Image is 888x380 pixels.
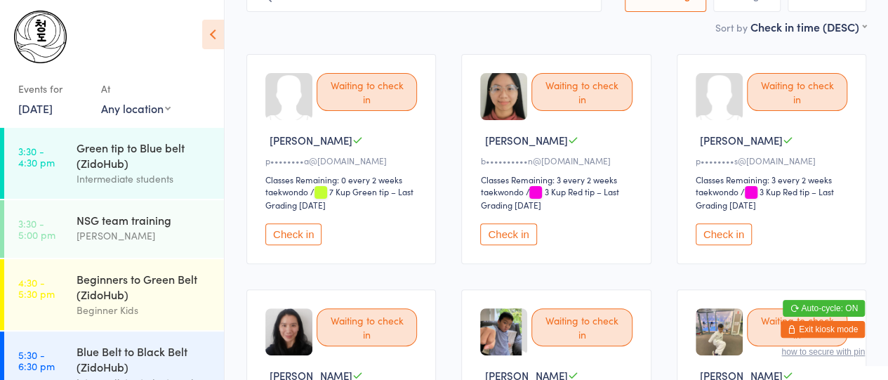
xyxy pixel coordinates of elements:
[77,343,212,374] div: Blue Belt to Black Belt (ZidoHub)
[696,185,738,197] div: taekwondo
[480,173,636,185] div: Classes Remaining: 3 every 2 weeks
[265,173,421,185] div: Classes Remaining: 0 every 2 weeks
[77,140,212,171] div: Green tip to Blue belt (ZidoHub)
[781,321,865,338] button: Exit kiosk mode
[480,73,527,120] img: image1666393377.png
[4,128,224,199] a: 3:30 -4:30 pmGreen tip to Blue belt (ZidoHub)Intermediate students
[265,155,421,166] div: p••••••••a@[DOMAIN_NAME]
[750,19,866,34] div: Check in time (DESC)
[747,308,847,346] div: Waiting to check in
[265,185,308,197] div: taekwondo
[14,11,67,63] img: Chungdo Taekwondo
[265,185,413,211] span: / 7 Kup Green tip – Last Grading [DATE]
[531,308,632,346] div: Waiting to check in
[18,277,55,299] time: 4:30 - 5:30 pm
[783,300,865,317] button: Auto-cycle: ON
[480,308,521,355] img: image1604677249.png
[531,73,632,111] div: Waiting to check in
[265,223,322,245] button: Check in
[715,20,748,34] label: Sort by
[696,308,743,355] img: image1617604656.png
[77,302,212,318] div: Beginner Kids
[4,200,224,258] a: 3:30 -5:00 pmNSG team training[PERSON_NAME]
[77,228,212,244] div: [PERSON_NAME]
[18,218,55,240] time: 3:30 - 5:00 pm
[77,171,212,187] div: Intermediate students
[484,133,567,148] span: [PERSON_NAME]
[101,77,171,100] div: At
[317,308,417,346] div: Waiting to check in
[317,73,417,111] div: Waiting to check in
[700,133,783,148] span: [PERSON_NAME]
[696,223,752,245] button: Check in
[747,73,847,111] div: Waiting to check in
[696,173,851,185] div: Classes Remaining: 3 every 2 weeks
[480,185,523,197] div: taekwondo
[696,155,851,166] div: p••••••••s@[DOMAIN_NAME]
[480,185,618,211] span: / 3 Kup Red tip – Last Grading [DATE]
[270,133,352,148] span: [PERSON_NAME]
[265,308,312,355] img: image1666394089.png
[18,100,53,116] a: [DATE]
[18,349,55,372] time: 5:30 - 6:30 pm
[4,259,224,330] a: 4:30 -5:30 pmBeginners to Green Belt (ZidoHub)Beginner Kids
[18,77,87,100] div: Events for
[18,145,55,168] time: 3:30 - 4:30 pm
[77,271,212,302] div: Beginners to Green Belt (ZidoHub)
[696,185,834,211] span: / 3 Kup Red tip – Last Grading [DATE]
[781,347,865,357] button: how to secure with pin
[480,223,536,245] button: Check in
[480,155,636,166] div: b••••••••••n@[DOMAIN_NAME]
[101,100,171,116] div: Any location
[77,212,212,228] div: NSG team training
